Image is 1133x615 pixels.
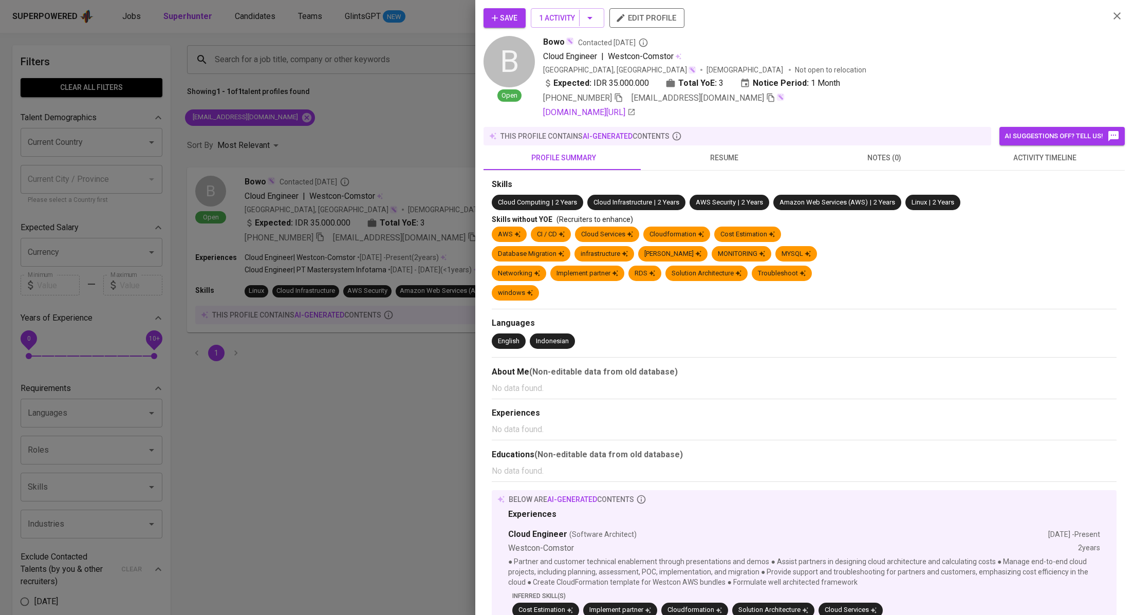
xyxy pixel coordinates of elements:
div: 2 years [1078,543,1100,554]
b: Notice Period: [753,77,809,89]
span: profile summary [490,152,638,164]
span: edit profile [618,11,676,25]
span: 2 Years [741,198,763,206]
div: Experiences [508,509,1100,520]
div: Cloud Engineer [508,529,1048,541]
span: Cloud Computing [498,198,550,206]
span: AI-generated [547,495,597,504]
div: Educations [492,449,1117,461]
div: MYSQL [782,249,811,259]
div: About Me [492,366,1117,378]
div: Westcon-Comstor [508,543,1078,554]
span: Westcon-Comstor [608,51,674,61]
div: Solution Architecture [672,269,741,278]
p: ● Partner and customer technical enablement through presentations and demos ● Assist partners in ... [508,556,1100,587]
span: 1 Activity [539,12,596,25]
p: No data found. [492,423,1117,436]
div: RDS [635,269,655,278]
b: (Non-editable data from old database) [534,450,683,459]
div: Solution Architecture [738,605,808,615]
span: (Recruiters to enhance) [556,215,633,223]
span: 2 Years [874,198,895,206]
span: | [654,198,656,208]
span: [EMAIL_ADDRESS][DOMAIN_NAME] [631,93,764,103]
span: notes (0) [810,152,958,164]
svg: By Batam recruiter [638,38,648,48]
div: Cloudformation [649,230,704,239]
div: Cost Estimation [720,230,775,239]
b: Total YoE: [678,77,717,89]
p: Not open to relocation [795,65,866,75]
div: [DATE] - Present [1048,529,1100,539]
div: Cloud Services [581,230,633,239]
button: 1 Activity [531,8,604,28]
span: | [552,198,553,208]
span: Open [497,91,522,101]
span: 2 Years [555,198,577,206]
span: AWS Security [696,198,736,206]
span: activity timeline [971,152,1119,164]
span: [DEMOGRAPHIC_DATA] [707,65,785,75]
button: AI suggestions off? Tell us! [999,127,1125,145]
div: CI / CD [537,230,565,239]
div: Networking [498,269,540,278]
span: Amazon Web Services (AWS) [779,198,868,206]
div: Cloudformation [667,605,722,615]
span: AI-generated [583,132,633,140]
span: resume [650,152,798,164]
div: Troubleshoot [758,269,806,278]
span: | [870,198,871,208]
img: magic_wand.svg [688,66,696,74]
b: Expected: [553,77,591,89]
div: English [498,337,519,346]
p: No data found. [492,465,1117,477]
div: Languages [492,318,1117,329]
div: Implement partner [589,605,651,615]
div: Experiences [492,407,1117,419]
span: 2 Years [933,198,954,206]
div: Implement partner [556,269,618,278]
div: IDR 35.000.000 [543,77,649,89]
div: Cost Estimation [518,605,573,615]
span: AI suggestions off? Tell us! [1005,130,1120,142]
div: [GEOGRAPHIC_DATA], [GEOGRAPHIC_DATA] [543,65,696,75]
div: Database Migration [498,249,564,259]
div: B [484,36,535,87]
div: Skills [492,179,1117,191]
div: Cloud Services [825,605,877,615]
p: this profile contains contents [500,131,670,141]
span: Save [492,12,517,25]
span: Cloud Infrastructure [593,198,652,206]
span: Cloud Engineer [543,51,597,61]
b: (Non-editable data from old database) [529,367,678,377]
p: below are contents [509,494,634,505]
a: [DOMAIN_NAME][URL] [543,106,636,119]
p: No data found. [492,382,1117,395]
span: | [738,198,739,208]
button: Save [484,8,526,28]
p: Inferred Skill(s) [512,591,1100,601]
span: [PHONE_NUMBER] [543,93,612,103]
div: AWS [498,230,521,239]
img: magic_wand.svg [776,93,785,101]
span: Contacted [DATE] [578,38,648,48]
span: | [929,198,931,208]
div: windows [498,288,533,298]
span: Linux [912,198,927,206]
div: [PERSON_NAME] [644,249,701,259]
a: edit profile [609,13,684,22]
button: edit profile [609,8,684,28]
span: Skills without YOE [492,215,552,223]
span: 3 [719,77,723,89]
span: (Software Architect) [569,529,637,539]
span: 2 Years [658,198,679,206]
span: | [601,50,604,63]
div: Indonesian [536,337,569,346]
img: magic_wand.svg [566,37,574,45]
div: MONITORING [718,249,765,259]
div: 1 Month [740,77,840,89]
span: Bowo [543,36,565,48]
div: infrastructure [581,249,628,259]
